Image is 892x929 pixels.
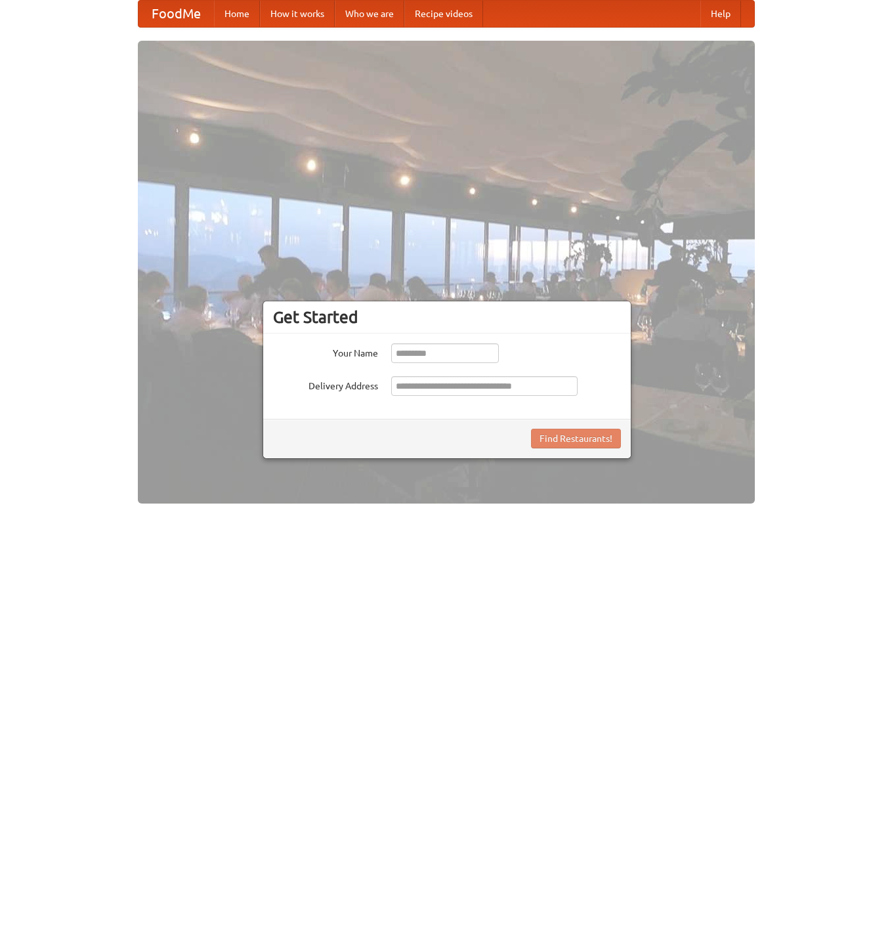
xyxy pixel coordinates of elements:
[214,1,260,27] a: Home
[273,376,378,393] label: Delivery Address
[260,1,335,27] a: How it works
[404,1,483,27] a: Recipe videos
[273,343,378,360] label: Your Name
[273,307,621,327] h3: Get Started
[335,1,404,27] a: Who we are
[138,1,214,27] a: FoodMe
[700,1,741,27] a: Help
[531,429,621,448] button: Find Restaurants!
